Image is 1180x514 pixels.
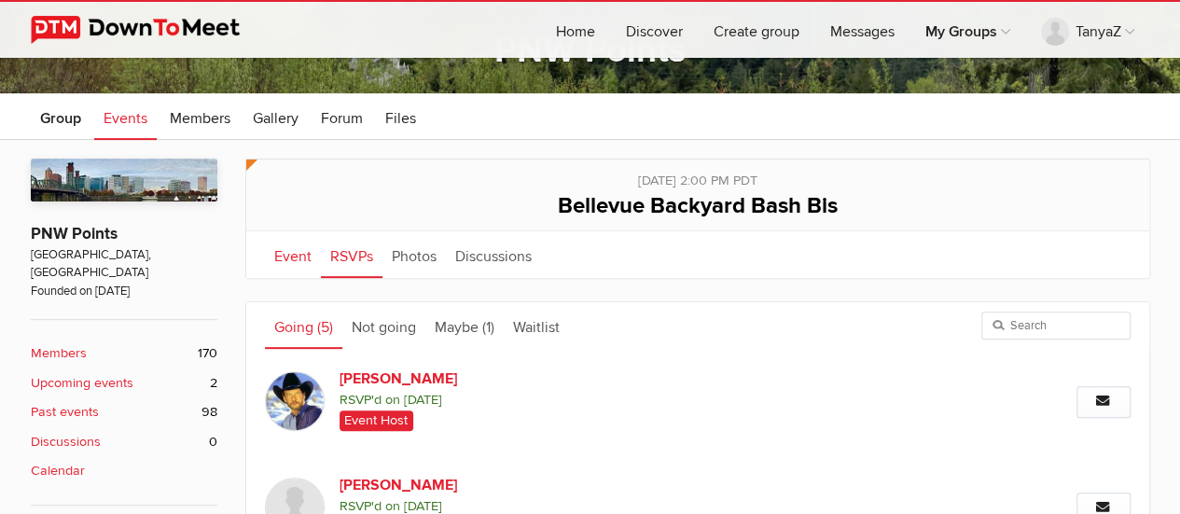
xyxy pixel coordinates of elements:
b: Upcoming events [31,373,133,394]
i: [DATE] [404,392,442,408]
a: Events [94,93,157,140]
a: My Groups [910,2,1025,58]
a: Forum [312,93,372,140]
span: 98 [201,402,217,423]
a: PNW Points [31,224,118,243]
img: Dave Nuttall [265,371,325,431]
a: Waitlist [504,302,569,349]
span: Files [385,109,416,128]
span: 0 [209,432,217,452]
a: [PERSON_NAME] [340,474,659,496]
a: Upcoming events 2 [31,373,217,394]
a: Messages [815,2,909,58]
b: Discussions [31,432,101,452]
a: Group [31,93,90,140]
a: Members [160,93,240,140]
span: Founded on [DATE] [31,283,217,300]
a: Going (5) [265,302,342,349]
b: Calendar [31,461,85,481]
a: Members 170 [31,343,217,364]
span: Members [170,109,230,128]
span: (5) [317,318,333,337]
a: Maybe (1) [425,302,504,349]
img: PNW Points [31,159,217,201]
span: [GEOGRAPHIC_DATA], [GEOGRAPHIC_DATA] [31,246,217,283]
a: Create group [699,2,814,58]
a: Photos [382,231,446,278]
b: Past events [31,402,99,423]
a: Discussions [446,231,541,278]
a: Discussions 0 [31,432,217,452]
span: 2 [210,373,217,394]
a: Files [376,93,425,140]
span: Events [104,109,147,128]
input: Search [981,312,1131,340]
a: Past events 98 [31,402,217,423]
a: TanyaZ [1026,2,1149,58]
i: [DATE] [404,498,442,514]
img: DownToMeet [31,16,269,44]
a: Discover [611,2,698,58]
span: (1) [482,318,494,337]
a: Home [541,2,610,58]
a: Not going [342,302,425,349]
a: Calendar [31,461,217,481]
span: 170 [198,343,217,364]
a: [PERSON_NAME] [340,368,659,390]
span: Event Host [340,410,414,431]
div: [DATE] 2:00 PM PDT [265,160,1131,191]
b: Members [31,343,87,364]
span: Gallery [253,109,298,128]
a: Gallery [243,93,308,140]
a: Event [265,231,321,278]
span: Group [40,109,81,128]
span: RSVP'd on [340,390,871,410]
span: Forum [321,109,363,128]
a: RSVPs [321,231,382,278]
span: Bellevue Backyard Bash Bis [558,192,838,219]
